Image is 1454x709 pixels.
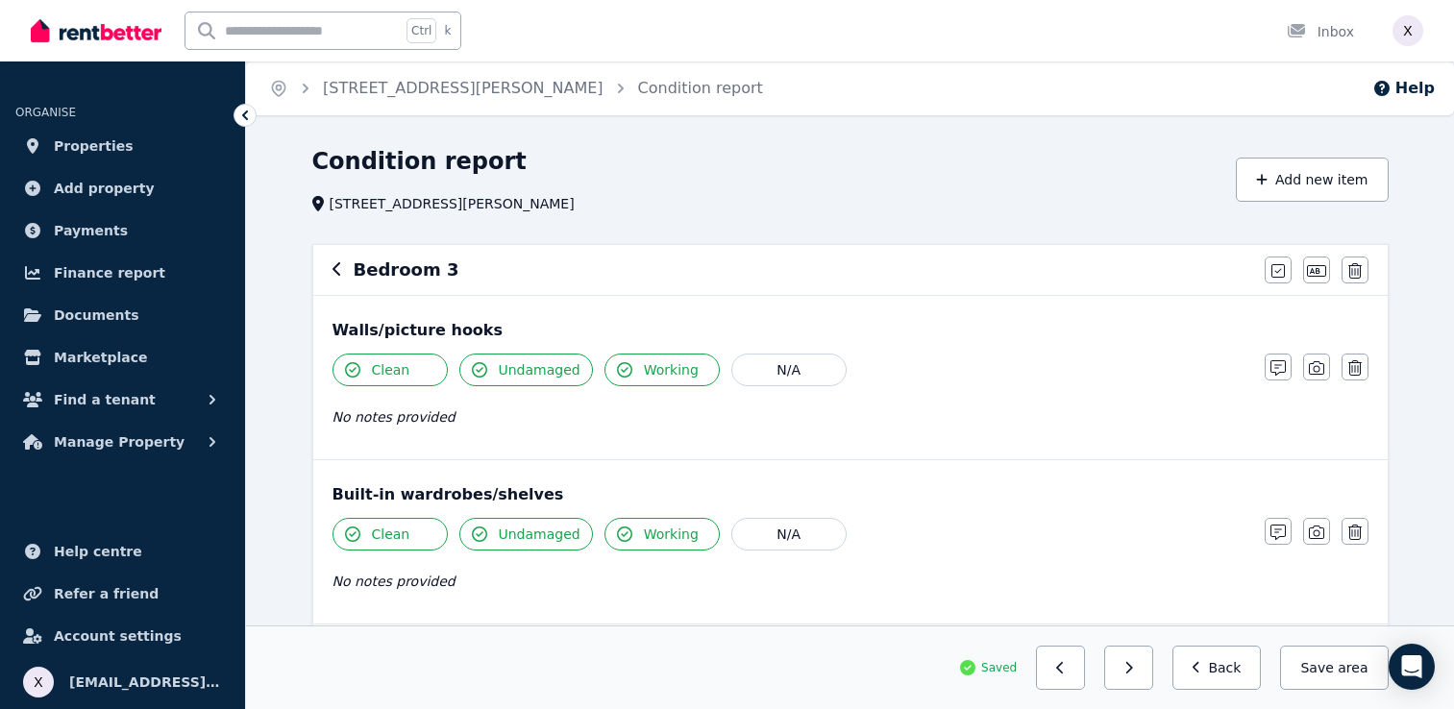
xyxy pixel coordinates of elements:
a: Payments [15,211,230,250]
a: Properties [15,127,230,165]
div: Built-in wardrobes/shelves [333,483,1368,506]
span: Manage Property [54,430,185,453]
span: area [1338,658,1368,677]
span: Properties [54,134,134,158]
img: xutracey@hotmail.com [23,667,54,697]
span: Payments [54,219,128,242]
button: Find a tenant [15,380,230,419]
button: Save area [1280,646,1388,690]
a: Marketplace [15,338,230,377]
span: [EMAIL_ADDRESS][DOMAIN_NAME] [69,671,222,694]
span: Find a tenant [54,388,156,411]
span: Undamaged [499,360,580,379]
span: k [444,23,451,38]
a: [STREET_ADDRESS][PERSON_NAME] [323,79,604,97]
span: No notes provided [333,574,456,589]
span: No notes provided [333,409,456,425]
span: [STREET_ADDRESS][PERSON_NAME] [330,194,575,213]
span: Working [644,360,699,379]
a: Account settings [15,617,230,655]
button: Undamaged [459,518,593,550]
a: Finance report [15,254,230,292]
span: Refer a friend [54,582,159,605]
div: Walls/picture hooks [333,319,1368,342]
a: Refer a friend [15,575,230,613]
img: xutracey@hotmail.com [1392,15,1423,46]
span: ORGANISE [15,106,76,119]
span: Undamaged [499,525,580,544]
button: N/A [731,354,847,386]
span: Marketplace [54,346,147,369]
h1: Condition report [312,146,527,177]
button: Back [1172,646,1262,690]
span: Clean [372,525,410,544]
span: Working [644,525,699,544]
span: Clean [372,360,410,379]
button: Manage Property [15,423,230,461]
button: Undamaged [459,354,593,386]
button: Working [604,354,720,386]
button: Add new item [1236,158,1389,202]
button: Help [1372,77,1435,100]
button: N/A [731,518,847,550]
div: Inbox [1287,22,1354,41]
a: Add property [15,169,230,208]
span: Account settings [54,624,182,648]
span: Add property [54,177,155,200]
button: Clean [333,518,448,550]
button: Clean [333,354,448,386]
img: RentBetter [31,16,161,45]
span: Saved [981,660,1017,675]
div: Open Intercom Messenger [1389,644,1435,690]
span: Finance report [54,261,165,284]
button: Working [604,518,720,550]
a: Documents [15,296,230,334]
span: Documents [54,304,139,327]
a: Condition report [638,79,763,97]
span: Help centre [54,540,142,563]
a: Help centre [15,532,230,571]
h6: Bedroom 3 [354,257,459,283]
nav: Breadcrumb [246,61,786,115]
span: Ctrl [407,18,436,43]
